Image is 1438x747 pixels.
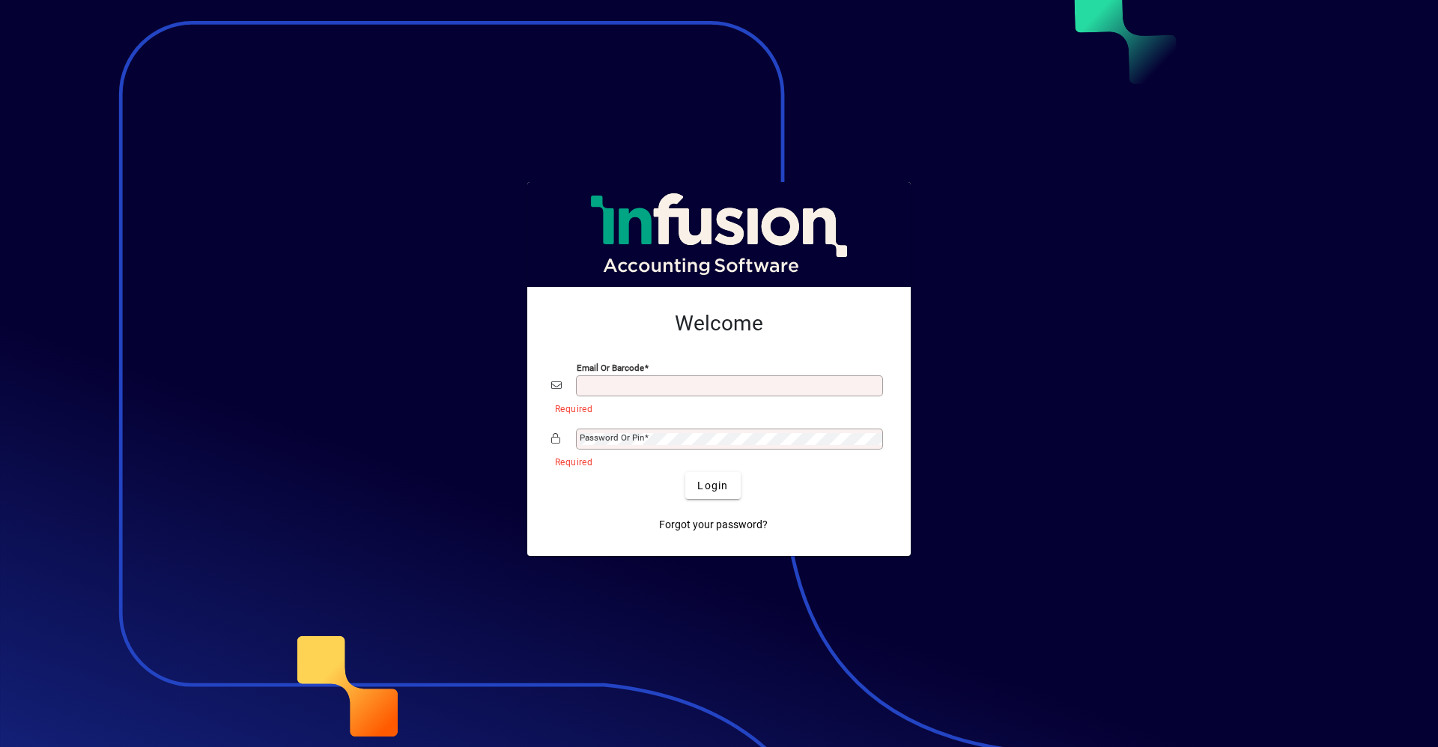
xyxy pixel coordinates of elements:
[577,363,644,373] mat-label: Email or Barcode
[580,432,644,443] mat-label: Password or Pin
[685,472,740,499] button: Login
[653,511,774,538] a: Forgot your password?
[555,400,875,416] mat-error: Required
[697,478,728,494] span: Login
[555,453,875,469] mat-error: Required
[659,517,768,533] span: Forgot your password?
[551,311,887,336] h2: Welcome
